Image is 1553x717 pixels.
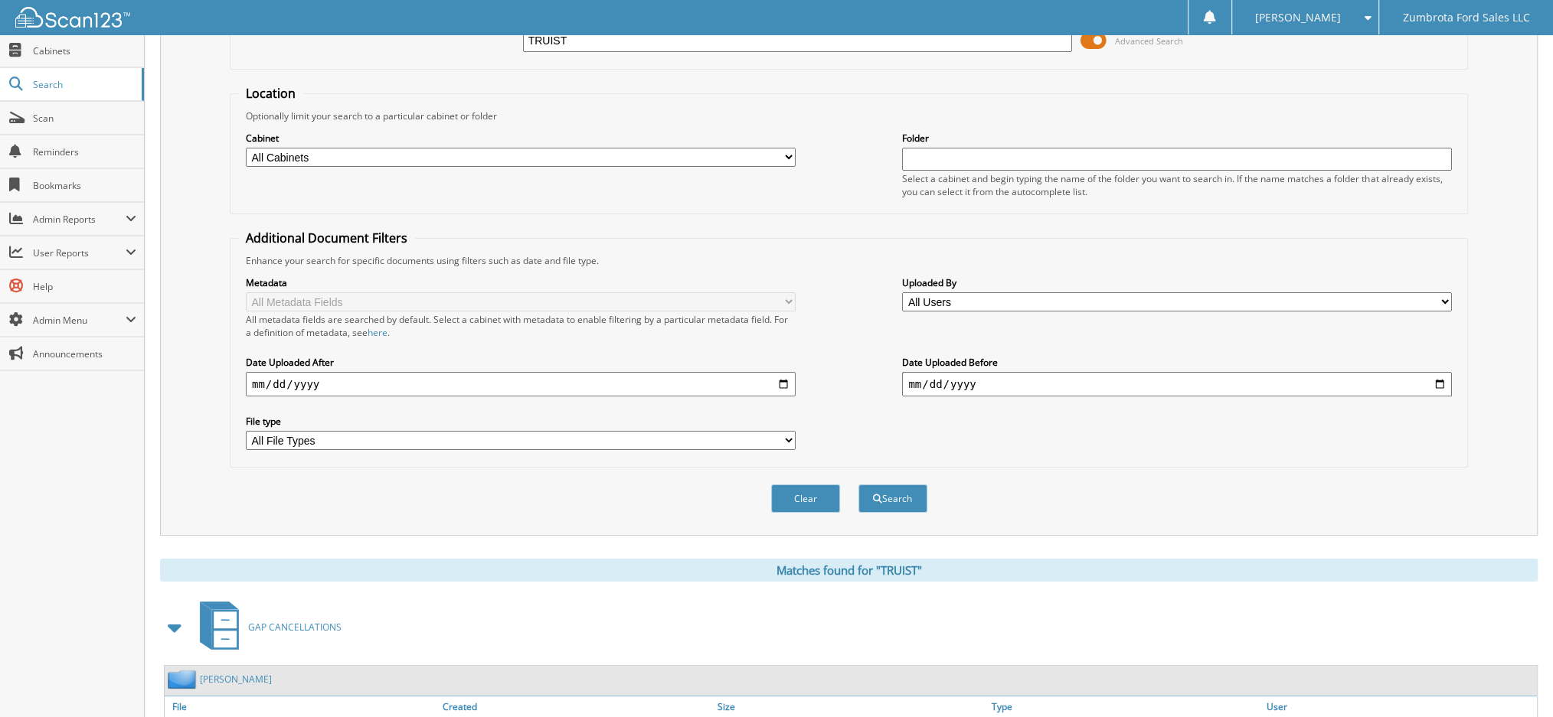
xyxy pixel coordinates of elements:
[246,372,796,396] input: start
[191,597,342,657] a: GAP CANCELLATIONS
[33,347,136,360] span: Announcements
[33,78,134,91] span: Search
[988,696,1262,717] a: Type
[1403,13,1530,22] span: Zumbrota Ford Sales LLC
[200,673,272,686] a: [PERSON_NAME]
[1476,644,1553,717] iframe: Chat Widget
[33,246,126,259] span: User Reports
[15,7,130,28] img: scan123-logo-white.svg
[902,132,1452,145] label: Folder
[368,326,387,339] a: here
[33,112,136,125] span: Scan
[168,670,200,689] img: folder2.png
[246,276,796,289] label: Metadata
[33,44,136,57] span: Cabinets
[160,559,1538,582] div: Matches found for "TRUIST"
[238,254,1460,267] div: Enhance your search for specific documents using filters such as date and file type.
[246,132,796,145] label: Cabinet
[902,356,1452,369] label: Date Uploaded Before
[246,356,796,369] label: Date Uploaded After
[714,696,988,717] a: Size
[33,145,136,158] span: Reminders
[33,213,126,226] span: Admin Reports
[246,415,796,428] label: File type
[33,280,136,293] span: Help
[1263,696,1537,717] a: User
[248,621,342,634] span: GAP CANCELLATIONS
[902,276,1452,289] label: Uploaded By
[246,313,796,339] div: All metadata fields are searched by default. Select a cabinet with metadata to enable filtering b...
[902,172,1452,198] div: Select a cabinet and begin typing the name of the folder you want to search in. If the name match...
[439,696,713,717] a: Created
[771,484,840,513] button: Clear
[238,85,303,102] legend: Location
[238,230,415,246] legend: Additional Document Filters
[902,372,1452,396] input: end
[33,179,136,192] span: Bookmarks
[33,314,126,327] span: Admin Menu
[238,109,1460,122] div: Optionally limit your search to a particular cabinet or folder
[165,696,439,717] a: File
[1114,35,1182,47] span: Advanced Search
[858,484,927,513] button: Search
[1255,13,1341,22] span: [PERSON_NAME]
